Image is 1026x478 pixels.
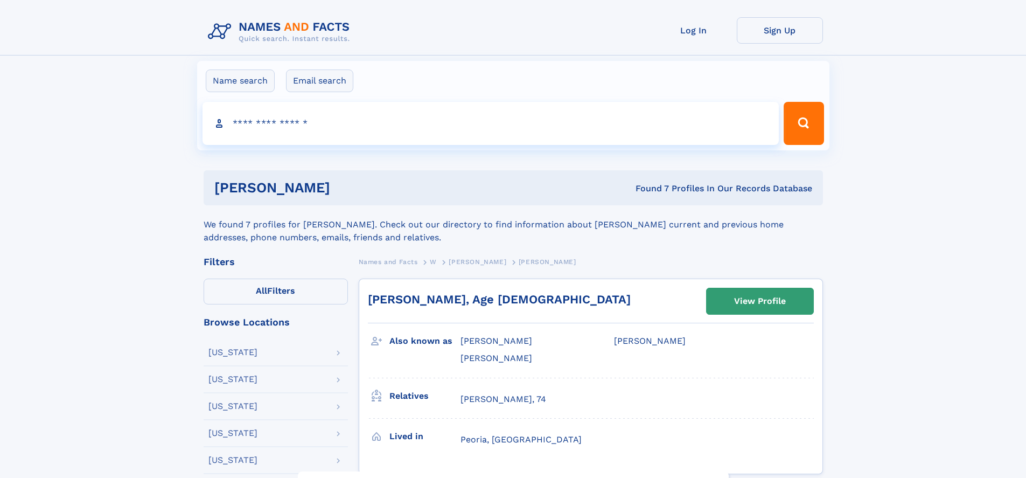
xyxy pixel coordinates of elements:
[359,255,418,268] a: Names and Facts
[449,255,506,268] a: [PERSON_NAME]
[460,336,532,346] span: [PERSON_NAME]
[204,205,823,244] div: We found 7 profiles for [PERSON_NAME]. Check out our directory to find information about [PERSON_...
[286,70,353,92] label: Email search
[389,332,460,350] h3: Also known as
[208,429,257,438] div: [US_STATE]
[208,456,257,465] div: [US_STATE]
[389,387,460,405] h3: Relatives
[208,348,257,357] div: [US_STATE]
[460,353,532,363] span: [PERSON_NAME]
[483,183,812,195] div: Found 7 Profiles In Our Records Database
[256,286,267,296] span: All
[203,102,779,145] input: search input
[204,279,348,304] label: Filters
[449,258,506,266] span: [PERSON_NAME]
[204,257,348,267] div: Filters
[430,255,437,268] a: W
[460,393,546,405] a: [PERSON_NAME], 74
[208,402,257,411] div: [US_STATE]
[651,17,737,44] a: Log In
[214,181,483,195] h1: [PERSON_NAME]
[784,102,823,145] button: Search Button
[460,434,582,445] span: Peoria, [GEOGRAPHIC_DATA]
[204,317,348,327] div: Browse Locations
[368,293,631,306] a: [PERSON_NAME], Age [DEMOGRAPHIC_DATA]
[208,375,257,384] div: [US_STATE]
[707,288,813,314] a: View Profile
[734,289,786,314] div: View Profile
[737,17,823,44] a: Sign Up
[206,70,275,92] label: Name search
[389,427,460,446] h3: Lived in
[204,17,359,46] img: Logo Names and Facts
[430,258,437,266] span: W
[519,258,576,266] span: [PERSON_NAME]
[614,336,686,346] span: [PERSON_NAME]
